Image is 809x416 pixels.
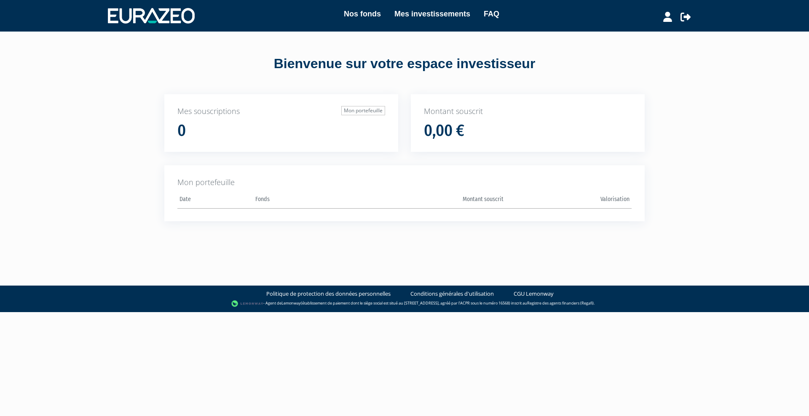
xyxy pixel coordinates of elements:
div: Bienvenue sur votre espace investisseur [145,54,664,74]
th: Valorisation [506,193,632,209]
th: Fonds [253,193,379,209]
img: logo-lemonway.png [231,299,264,308]
a: CGU Lemonway [514,290,554,298]
h1: 0 [177,122,186,140]
a: FAQ [484,8,499,20]
a: Conditions générales d'utilisation [410,290,494,298]
a: Mes investissements [394,8,470,20]
a: Politique de protection des données personnelles [266,290,391,298]
a: Lemonway [281,301,301,306]
p: Mon portefeuille [177,177,632,188]
p: Mes souscriptions [177,106,385,117]
h1: 0,00 € [424,122,464,140]
th: Date [177,193,253,209]
p: Montant souscrit [424,106,632,117]
a: Registre des agents financiers (Regafi) [527,301,594,306]
th: Montant souscrit [379,193,505,209]
img: 1732889491-logotype_eurazeo_blanc_rvb.png [108,8,195,23]
a: Mon portefeuille [341,106,385,115]
a: Nos fonds [344,8,381,20]
div: - Agent de (établissement de paiement dont le siège social est situé au [STREET_ADDRESS], agréé p... [8,299,801,308]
